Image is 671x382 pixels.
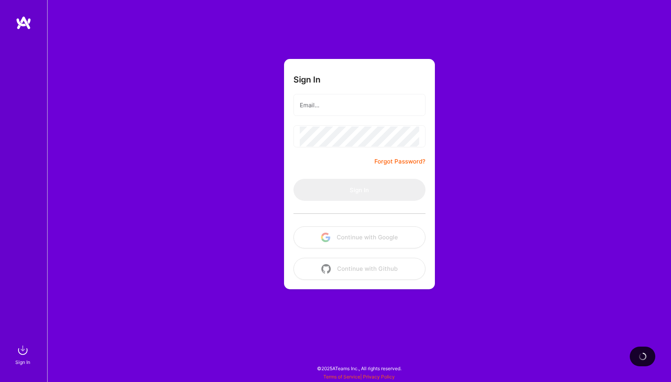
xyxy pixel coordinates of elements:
[293,75,321,84] h3: Sign In
[293,179,425,201] button: Sign In
[374,157,425,166] a: Forgot Password?
[321,264,331,274] img: icon
[16,342,31,366] a: sign inSign In
[321,233,330,242] img: icon
[300,95,419,115] input: Email...
[323,374,360,380] a: Terms of Service
[637,351,648,362] img: loading
[47,358,671,378] div: © 2025 ATeams Inc., All rights reserved.
[293,226,425,248] button: Continue with Google
[323,374,395,380] span: |
[16,16,31,30] img: logo
[15,358,30,366] div: Sign In
[15,342,31,358] img: sign in
[293,258,425,280] button: Continue with Github
[363,374,395,380] a: Privacy Policy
